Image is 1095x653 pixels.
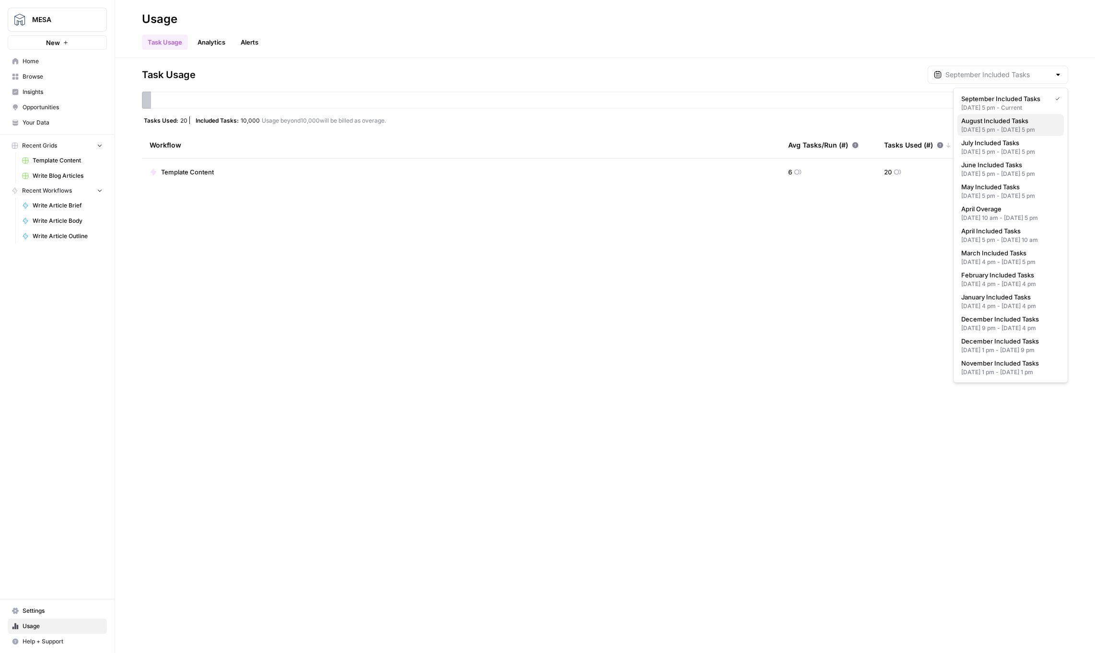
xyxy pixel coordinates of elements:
a: Write Article Body [18,213,107,229]
span: November Included Tasks [961,358,1056,368]
span: July Included Tasks [961,138,1056,148]
span: June Included Tasks [961,160,1056,170]
span: MESA [32,15,90,24]
span: April Included Tasks [961,226,1056,236]
span: Home [23,57,103,66]
div: [DATE] 9 pm - [DATE] 4 pm [961,324,1060,332]
div: [DATE] 4 pm - [DATE] 4 pm [961,302,1060,310]
div: Avg Tasks/Run (#) [788,132,859,158]
span: Usage [23,622,103,630]
a: Your Data [8,115,107,130]
div: [DATE] 1 pm - [DATE] 9 pm [961,346,1060,355]
span: Task Usage [142,68,196,81]
span: 20 [180,116,187,124]
span: Browse [23,72,103,81]
div: [DATE] 10 am - [DATE] 5 pm [961,214,1060,222]
button: Recent Workflows [8,183,107,198]
a: Opportunities [8,100,107,115]
img: MESA Logo [11,11,28,28]
span: Template Content [33,156,103,165]
div: [DATE] 4 pm - [DATE] 5 pm [961,258,1060,266]
div: [DATE] 1 pm - [DATE] 1 pm [961,368,1060,377]
span: Included Tasks: [196,116,239,124]
a: Home [8,54,107,69]
button: Alerts [235,34,264,50]
span: Tasks Used: [144,116,178,124]
button: Help + Support [8,634,107,649]
span: 6 [788,167,792,177]
span: Write Article Outline [33,232,103,241]
input: September Included Tasks [945,70,1050,80]
div: [DATE] 5 pm - [DATE] 5 pm [961,126,1060,134]
div: [DATE] 5 pm - Current [961,103,1060,112]
span: 10,000 [241,116,260,124]
span: Your Data [23,118,103,127]
span: September Included Tasks [961,94,1048,103]
a: Write Article Brief [18,198,107,213]
span: December Included Tasks [961,336,1056,346]
div: [DATE] 5 pm - [DATE] 5 pm [961,170,1060,178]
span: Template Content [161,167,214,177]
span: Recent Workflows [22,186,72,195]
a: Template Content [150,167,214,177]
button: Workspace: MESA [8,8,107,32]
span: March Included Tasks [961,248,1056,258]
div: Tasks Used (#) [884,132,951,158]
button: New [8,35,107,50]
span: Usage beyond 10,000 will be billed as overage. [262,116,386,124]
div: Workflow [150,132,773,158]
span: May Included Tasks [961,182,1056,192]
span: April Overage [961,204,1056,214]
span: Insights [23,88,103,96]
div: [DATE] 5 pm - [DATE] 5 pm [961,192,1060,200]
span: Write Article Brief [33,201,103,210]
span: August Included Tasks [961,116,1056,126]
span: December Included Tasks [961,314,1056,324]
span: Recent Grids [22,141,57,150]
span: New [46,38,60,47]
div: [DATE] 5 pm - [DATE] 10 am [961,236,1060,244]
a: Task Usage [142,34,188,50]
a: Insights [8,84,107,100]
span: 20 [884,167,892,177]
a: Write Blog Articles [18,168,107,183]
span: February Included Tasks [961,270,1056,280]
a: Settings [8,603,107,619]
div: [DATE] 5 pm - [DATE] 5 pm [961,148,1060,156]
a: Template Content [18,153,107,168]
a: Analytics [192,34,231,50]
span: Write Blog Articles [33,172,103,180]
a: Write Article Outline [18,229,107,244]
span: Write Article Body [33,217,103,225]
a: Usage [8,619,107,634]
div: [DATE] 4 pm - [DATE] 4 pm [961,280,1060,288]
div: Usage [142,11,177,27]
button: Recent Grids [8,138,107,153]
a: Browse [8,69,107,84]
span: Settings [23,607,103,615]
span: January Included Tasks [961,292,1056,302]
span: Opportunities [23,103,103,112]
span: Help + Support [23,637,103,646]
